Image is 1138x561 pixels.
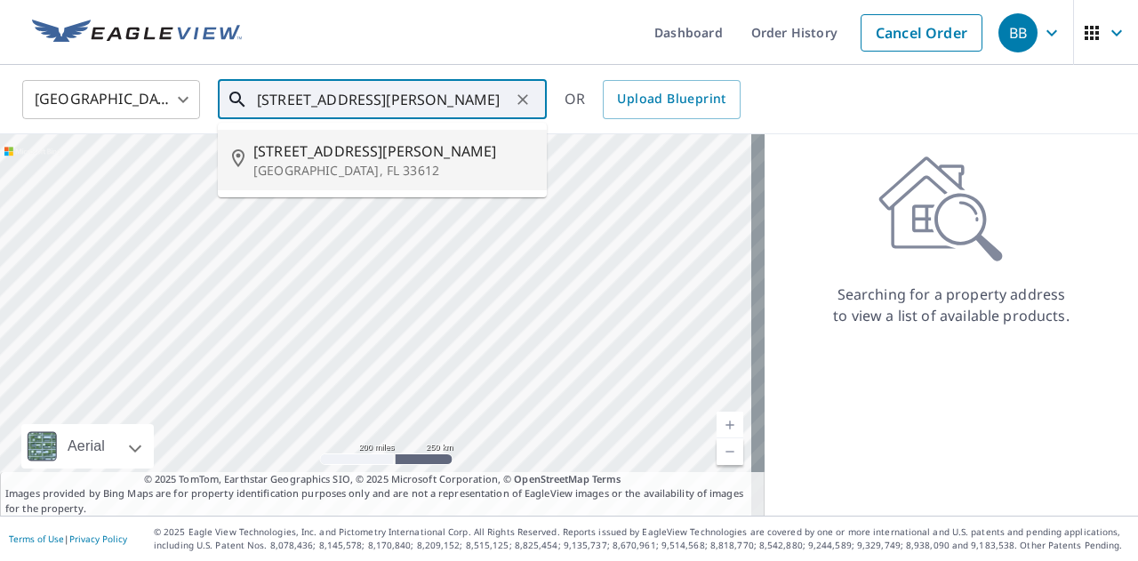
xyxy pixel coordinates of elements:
[62,424,110,469] div: Aerial
[617,88,725,110] span: Upload Blueprint
[832,284,1070,326] p: Searching for a property address to view a list of available products.
[9,533,64,545] a: Terms of Use
[717,438,743,465] a: Current Level 5, Zoom Out
[32,20,242,46] img: EV Logo
[514,472,589,485] a: OpenStreetMap
[21,424,154,469] div: Aerial
[144,472,621,487] span: © 2025 TomTom, Earthstar Geographics SIO, © 2025 Microsoft Corporation, ©
[717,412,743,438] a: Current Level 5, Zoom In
[69,533,127,545] a: Privacy Policy
[592,472,621,485] a: Terms
[565,80,741,119] div: OR
[257,75,510,124] input: Search by address or latitude-longitude
[154,525,1129,552] p: © 2025 Eagle View Technologies, Inc. and Pictometry International Corp. All Rights Reserved. Repo...
[603,80,740,119] a: Upload Blueprint
[861,14,982,52] a: Cancel Order
[510,87,535,112] button: Clear
[253,162,533,180] p: [GEOGRAPHIC_DATA], FL 33612
[253,140,533,162] span: [STREET_ADDRESS][PERSON_NAME]
[22,75,200,124] div: [GEOGRAPHIC_DATA]
[998,13,1038,52] div: BB
[9,533,127,544] p: |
